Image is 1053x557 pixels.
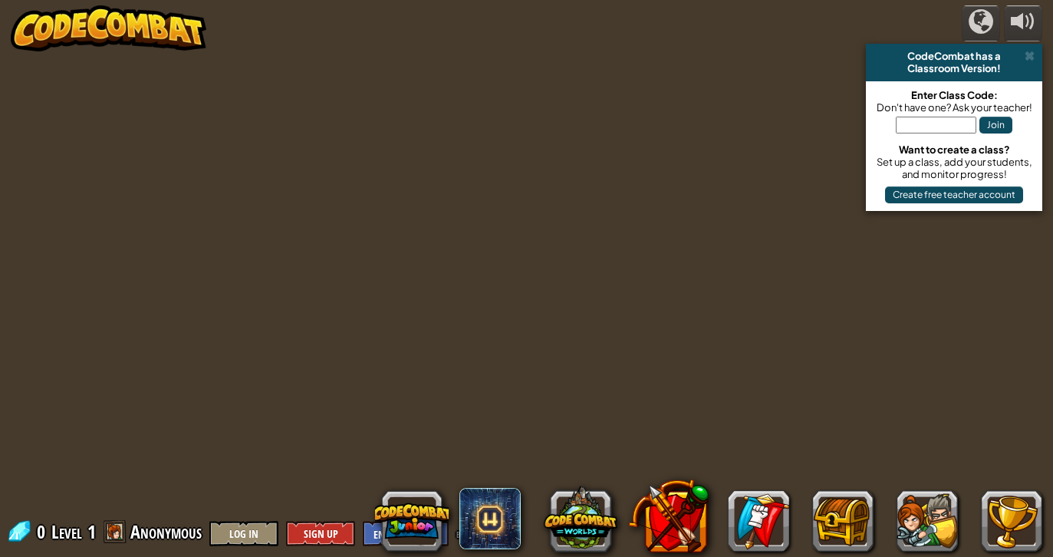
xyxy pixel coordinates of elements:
div: Want to create a class? [874,143,1035,156]
div: CodeCombat has a [872,50,1036,62]
img: CodeCombat - Learn how to code by playing a game [11,5,207,51]
div: Set up a class, add your students, and monitor progress! [874,156,1035,180]
div: Classroom Version! [872,62,1036,74]
button: Sign Up [286,521,355,546]
div: Enter Class Code: [874,89,1035,101]
button: Campaigns [962,5,1000,41]
div: Don't have one? Ask your teacher! [874,101,1035,114]
button: Adjust volume [1004,5,1042,41]
span: 1 [87,519,96,544]
button: Log In [209,521,278,546]
span: 0 [37,519,50,544]
button: Create free teacher account [885,186,1023,203]
span: Level [51,519,82,545]
button: Join [979,117,1012,133]
span: Anonymous [130,519,202,544]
